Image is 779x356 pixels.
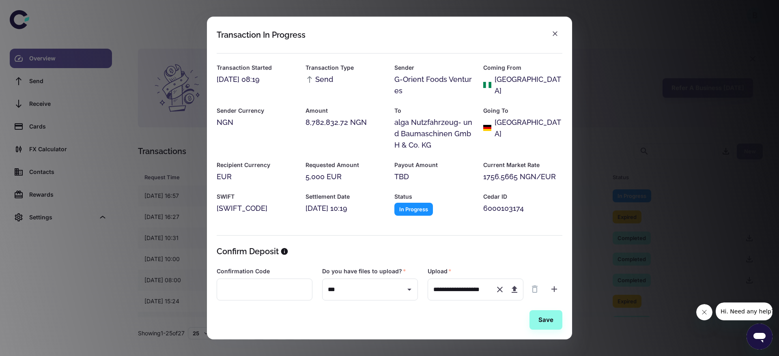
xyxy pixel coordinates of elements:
[529,310,562,330] button: Save
[217,63,296,72] h6: Transaction Started
[394,117,473,151] div: alga Nutzfahrzeug- und Baumaschinen GmbH & Co. KG
[217,117,296,128] div: NGN
[394,171,473,182] div: TBD
[495,74,562,97] div: [GEOGRAPHIC_DATA]
[483,192,562,201] h6: Cedar ID
[306,171,385,182] div: 5,000 EUR
[217,106,296,115] h6: Sender Currency
[217,161,296,169] h6: Recipient Currency
[217,192,296,201] h6: SWIFT
[217,171,296,182] div: EUR
[217,30,306,40] div: Transaction In Progress
[322,267,406,275] label: Do you have files to upload?
[394,205,433,213] span: In Progress
[483,171,562,182] div: 1756.5665 NGN/EUR
[483,106,562,115] h6: Going To
[483,63,562,72] h6: Coming From
[483,161,562,169] h6: Current Market Rate
[696,304,712,320] iframe: Close message
[394,192,473,201] h6: Status
[217,245,279,257] h5: Confirm Deposit
[306,117,385,128] div: 8,782,832.72 NGN
[716,302,773,320] iframe: Message from company
[428,267,452,275] label: Upload
[306,74,333,85] span: Send
[217,267,270,275] label: Confirmation Code
[217,74,296,85] div: [DATE] 08:19
[483,203,562,214] div: 6000103174
[495,117,562,139] div: [GEOGRAPHIC_DATA]
[306,161,385,169] h6: Requested Amount
[306,203,385,214] div: [DATE] 10:19
[404,284,415,295] button: Open
[394,63,473,72] h6: Sender
[747,324,773,350] iframe: Button to launch messaging window
[306,106,385,115] h6: Amount
[5,6,58,12] span: Hi. Need any help?
[306,63,385,72] h6: Transaction Type
[394,161,473,169] h6: Payout Amount
[217,203,296,214] div: [SWIFT_CODE]
[394,74,473,97] div: G-Orient Foods Ventures
[394,106,473,115] h6: To
[306,192,385,201] h6: Settlement Date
